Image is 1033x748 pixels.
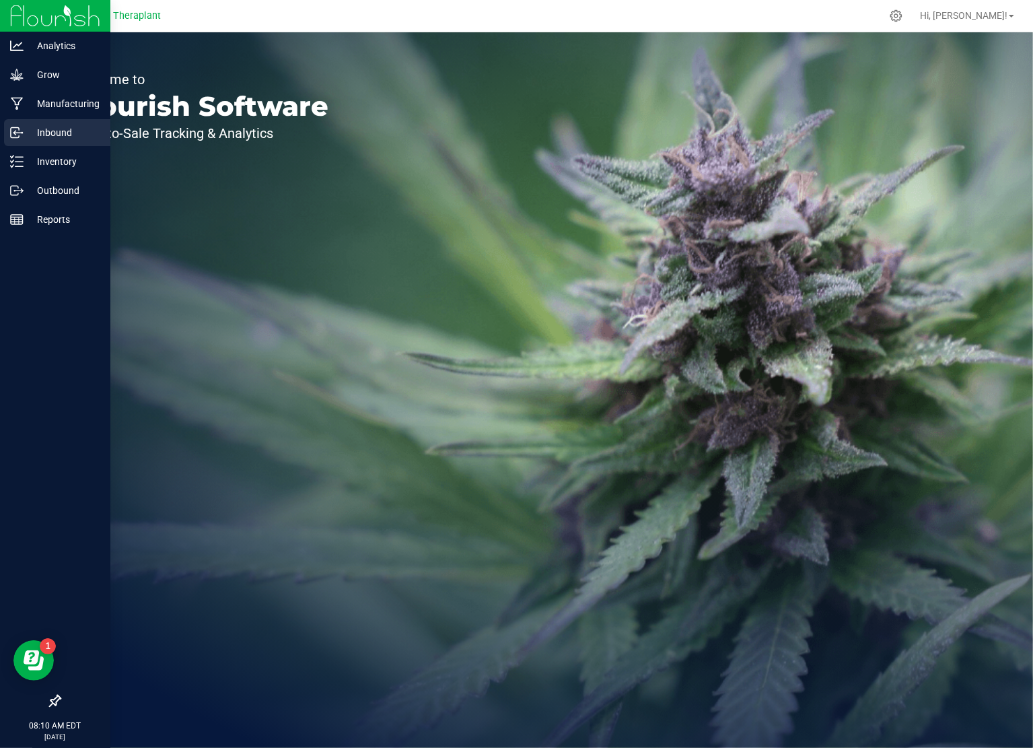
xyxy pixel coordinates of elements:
inline-svg: Manufacturing [10,97,24,110]
inline-svg: Analytics [10,39,24,53]
p: Outbound [24,182,104,199]
iframe: Resource center [13,640,54,681]
p: Seed-to-Sale Tracking & Analytics [73,127,328,140]
p: [DATE] [6,732,104,742]
div: Manage settings [888,9,904,22]
inline-svg: Outbound [10,184,24,197]
p: Grow [24,67,104,83]
iframe: Resource center unread badge [40,638,56,654]
p: Flourish Software [73,93,328,120]
p: Analytics [24,38,104,54]
p: 08:10 AM EDT [6,720,104,732]
span: Hi, [PERSON_NAME]! [920,10,1007,21]
p: Reports [24,211,104,228]
inline-svg: Reports [10,213,24,226]
p: Welcome to [73,73,328,86]
inline-svg: Inventory [10,155,24,168]
p: Manufacturing [24,96,104,112]
inline-svg: Inbound [10,126,24,139]
inline-svg: Grow [10,68,24,81]
p: Inbound [24,125,104,141]
p: Inventory [24,154,104,170]
span: Theraplant [114,10,162,22]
